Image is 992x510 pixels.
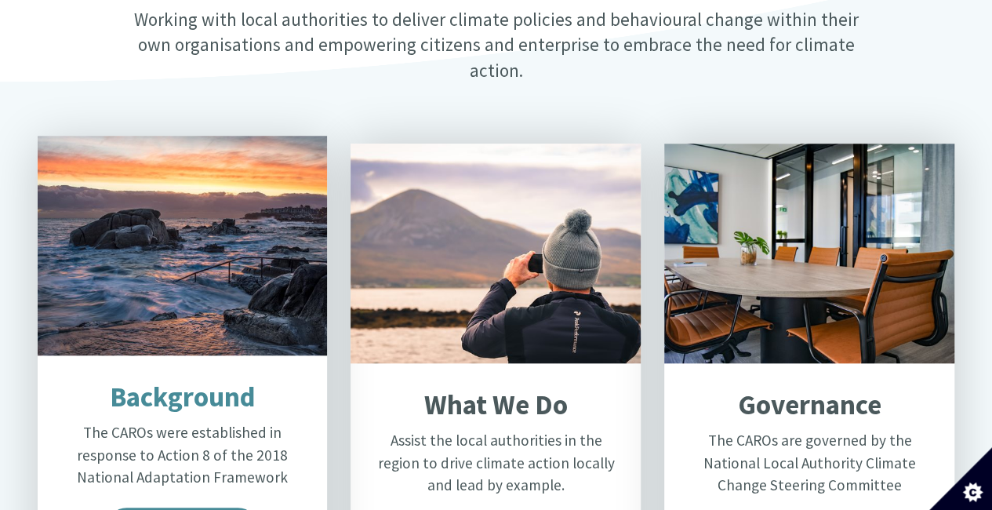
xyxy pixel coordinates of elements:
h2: What We Do [373,388,618,421]
p: The CAROs are governed by the National Local Authority Climate Change Steering Committee [687,429,932,497]
p: Working with local authorities to deliver climate policies and behavioural change within their ow... [115,7,876,83]
p: Assist the local authorities in the region to drive climate action locally and lead by example. [373,429,618,497]
h2: Governance [687,388,932,421]
p: The CAROs were established in response to Action 8 of the 2018 National Adaptation Framework [60,421,304,489]
button: Set cookie preferences [929,447,992,510]
h2: Background [60,381,304,413]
